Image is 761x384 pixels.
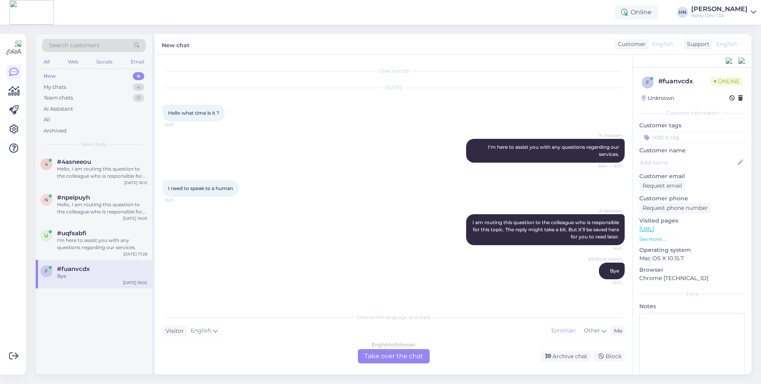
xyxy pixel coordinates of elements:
[44,232,48,238] span: u
[44,72,56,80] div: New
[165,197,195,203] span: 16:01
[646,79,649,85] span: f
[44,83,66,91] div: My chats
[133,94,144,102] div: 0
[163,84,625,91] div: [DATE]
[488,144,620,157] span: I'm here to assist you with any questions regarding our services.
[639,203,711,213] div: Request phone number
[611,327,622,335] div: Me
[57,265,90,273] span: #fuanvcdx
[684,40,709,48] div: Support
[45,268,48,274] span: f
[168,185,233,191] span: I need to speak to a human
[163,314,625,321] div: Choose the language and reply
[541,351,591,362] div: Archive chat
[691,12,748,19] div: Askly Dev 1.5a
[639,109,745,117] div: Customer information
[57,165,147,180] div: Hello, I am routing this question to the colleague who is responsible for this topic. The reply m...
[652,40,673,48] span: English
[639,172,745,180] p: Customer email
[123,215,147,221] div: [DATE] 16:05
[639,266,745,274] p: Browser
[44,105,73,113] div: AI Assistant
[642,94,674,102] div: Unknown
[547,325,579,337] div: Estonian
[716,40,737,48] span: English
[358,349,430,363] div: Take over the chat
[163,67,625,75] div: Chat started
[615,5,658,19] div: Online
[639,246,745,254] p: Operating system
[44,116,50,124] div: All
[639,131,745,143] input: Add a tag
[57,194,90,201] span: #npeipuyh
[639,194,745,203] p: Customer phone
[639,236,745,243] p: See more ...
[639,254,745,263] p: Mac OS X 10.15.7
[133,83,144,91] div: 4
[44,94,73,102] div: Team chats
[472,219,620,240] span: I am routing this question to the colleague who is responsible for this topic. The reply might ta...
[639,180,685,191] div: Request email
[44,127,67,135] div: Archived
[123,251,147,257] div: [DATE] 17:29
[168,110,219,116] span: Hello what time is it ?
[593,132,622,138] span: AI Assistant
[639,146,745,155] p: Customer name
[44,197,48,203] span: n
[42,57,51,67] div: All
[584,327,600,334] span: Other
[639,217,745,225] p: Visited pages
[162,39,189,50] label: New chat
[593,163,622,169] span: Seen ✓ 16:01
[639,302,745,311] p: Notes
[45,161,48,167] span: 4
[691,6,748,12] div: [PERSON_NAME]
[639,274,745,282] p: Chrome [TECHNICAL_ID]
[588,256,622,262] span: [PERSON_NAME]
[163,327,184,335] div: Visitor
[711,77,743,86] span: Online
[615,40,646,48] div: Customer
[593,246,622,252] span: 16:01
[639,290,745,298] div: Extra
[49,41,99,50] span: Search customers
[593,280,622,286] span: 16:02
[639,225,654,232] a: [URL]
[66,57,80,67] div: Web
[57,230,86,237] span: #uqfsabfi
[57,273,147,280] div: Bye
[129,57,146,67] div: Email
[6,40,21,56] img: Askly Logo
[191,326,211,335] span: English
[133,72,144,80] div: 4
[57,158,91,165] span: #4asneeou
[123,280,147,286] div: [DATE] 16:02
[658,77,711,86] div: # fuanvcdx
[677,7,688,18] div: HN
[81,141,107,148] span: New chats
[726,58,733,65] img: pd
[57,237,147,251] div: I'm here to assist you with any questions regarding our services.
[124,180,147,186] div: [DATE] 16:12
[594,351,625,362] div: Block
[165,122,195,128] span: 16:01
[738,58,746,65] img: zendesk
[372,341,415,348] div: English to Estonian
[610,268,619,274] span: Bye
[640,158,736,167] input: Add name
[57,201,147,215] div: Hello, I am routing this question to the colleague who is responsible for this topic. The reply m...
[639,121,745,130] p: Customer tags
[593,208,622,214] span: AI Assistant
[691,6,756,19] a: [PERSON_NAME]Askly Dev 1.5a
[95,57,114,67] div: Socials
